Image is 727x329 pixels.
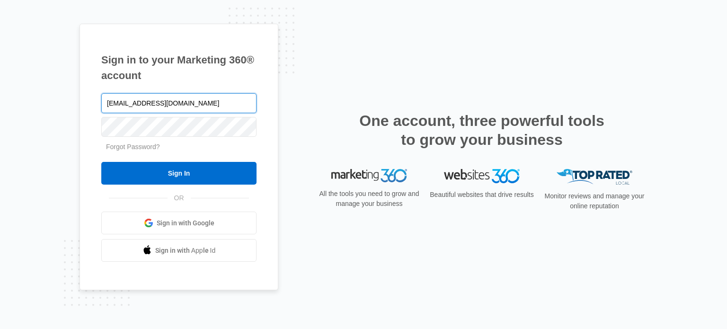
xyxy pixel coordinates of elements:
span: OR [168,193,191,203]
span: Sign in with Apple Id [155,246,216,256]
p: Beautiful websites that drive results [429,190,535,200]
p: All the tools you need to grow and manage your business [316,189,422,209]
a: Forgot Password? [106,143,160,151]
img: Websites 360 [444,169,520,183]
h2: One account, three powerful tools to grow your business [356,111,607,149]
p: Monitor reviews and manage your online reputation [541,191,647,211]
input: Email [101,93,257,113]
h1: Sign in to your Marketing 360® account [101,52,257,83]
a: Sign in with Apple Id [101,239,257,262]
img: Top Rated Local [557,169,632,185]
a: Sign in with Google [101,212,257,234]
input: Sign In [101,162,257,185]
span: Sign in with Google [157,218,214,228]
img: Marketing 360 [331,169,407,182]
